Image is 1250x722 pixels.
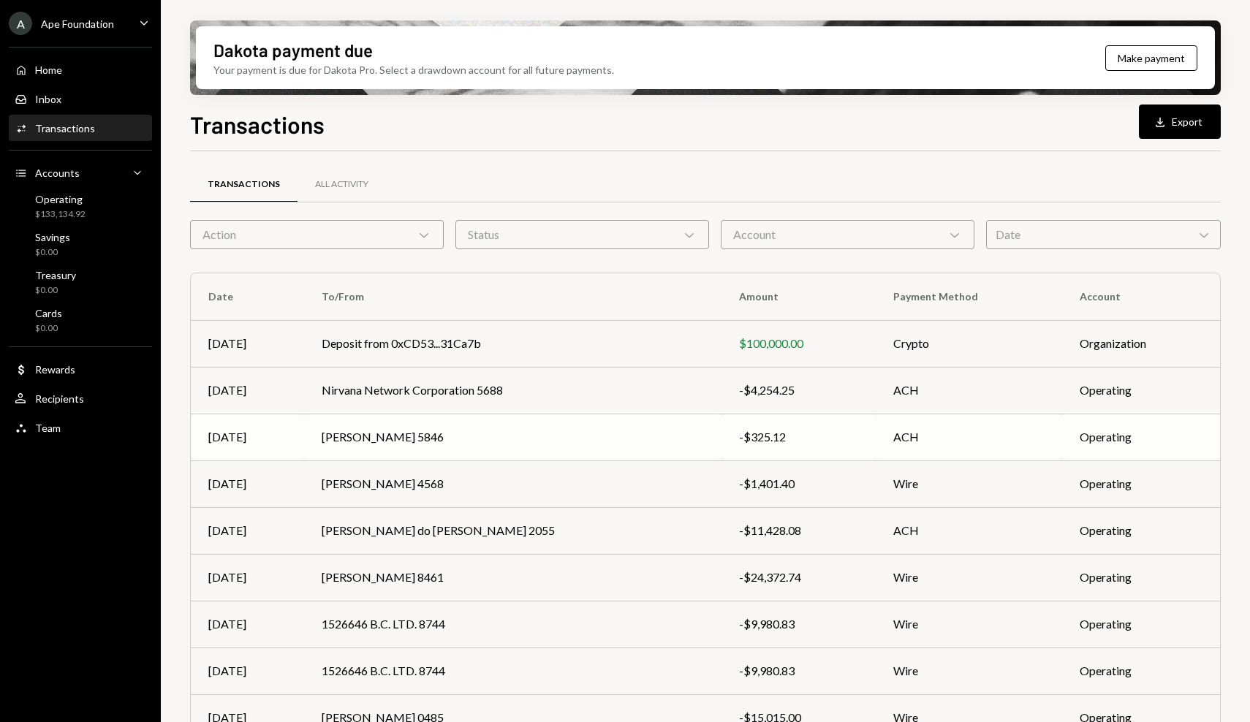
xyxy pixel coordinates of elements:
[304,273,721,320] th: To/From
[876,647,1062,694] td: Wire
[35,167,80,179] div: Accounts
[35,284,76,297] div: $0.00
[208,178,280,191] div: Transactions
[739,475,858,493] div: -$1,401.40
[208,522,287,539] div: [DATE]
[35,307,62,319] div: Cards
[304,414,721,460] td: [PERSON_NAME] 5846
[721,220,974,249] div: Account
[41,18,114,30] div: Ape Foundation
[1062,647,1220,694] td: Operating
[876,414,1062,460] td: ACH
[35,246,70,259] div: $0.00
[208,335,287,352] div: [DATE]
[304,601,721,647] td: 1526646 B.C. LTD. 8744
[35,322,62,335] div: $0.00
[190,110,325,139] h1: Transactions
[876,460,1062,507] td: Wire
[739,428,858,446] div: -$325.12
[1062,601,1220,647] td: Operating
[1139,104,1221,139] button: Export
[35,363,75,376] div: Rewards
[304,320,721,367] td: Deposit from 0xCD53...31Ca7b
[739,662,858,680] div: -$9,980.83
[208,615,287,633] div: [DATE]
[9,56,152,83] a: Home
[208,475,287,493] div: [DATE]
[739,335,858,352] div: $100,000.00
[304,507,721,554] td: [PERSON_NAME] do [PERSON_NAME] 2055
[315,178,368,191] div: All Activity
[35,193,86,205] div: Operating
[208,428,287,446] div: [DATE]
[9,159,152,186] a: Accounts
[190,220,444,249] div: Action
[35,392,84,405] div: Recipients
[9,12,32,35] div: A
[1062,414,1220,460] td: Operating
[1105,45,1197,71] button: Make payment
[739,569,858,586] div: -$24,372.74
[298,166,386,203] a: All Activity
[213,62,614,77] div: Your payment is due for Dakota Pro. Select a drawdown account for all future payments.
[304,367,721,414] td: Nirvana Network Corporation 5688
[1062,320,1220,367] td: Organization
[304,554,721,601] td: [PERSON_NAME] 8461
[35,208,86,221] div: $133,134.92
[876,507,1062,554] td: ACH
[9,189,152,224] a: Operating$133,134.92
[739,615,858,633] div: -$9,980.83
[9,303,152,338] a: Cards$0.00
[1062,367,1220,414] td: Operating
[9,115,152,141] a: Transactions
[35,422,61,434] div: Team
[9,227,152,262] a: Savings$0.00
[190,166,298,203] a: Transactions
[208,662,287,680] div: [DATE]
[9,414,152,441] a: Team
[35,122,95,134] div: Transactions
[876,554,1062,601] td: Wire
[1062,273,1220,320] th: Account
[876,367,1062,414] td: ACH
[876,320,1062,367] td: Crypto
[721,273,876,320] th: Amount
[1062,507,1220,554] td: Operating
[191,273,304,320] th: Date
[208,381,287,399] div: [DATE]
[208,569,287,586] div: [DATE]
[1062,460,1220,507] td: Operating
[9,385,152,411] a: Recipients
[876,273,1062,320] th: Payment Method
[35,64,62,76] div: Home
[739,522,858,539] div: -$11,428.08
[304,460,721,507] td: [PERSON_NAME] 4568
[1062,554,1220,601] td: Operating
[35,231,70,243] div: Savings
[9,265,152,300] a: Treasury$0.00
[986,220,1221,249] div: Date
[9,356,152,382] a: Rewards
[213,38,373,62] div: Dakota payment due
[9,85,152,112] a: Inbox
[739,381,858,399] div: -$4,254.25
[455,220,709,249] div: Status
[35,269,76,281] div: Treasury
[35,93,61,105] div: Inbox
[304,647,721,694] td: 1526646 B.C. LTD. 8744
[876,601,1062,647] td: Wire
